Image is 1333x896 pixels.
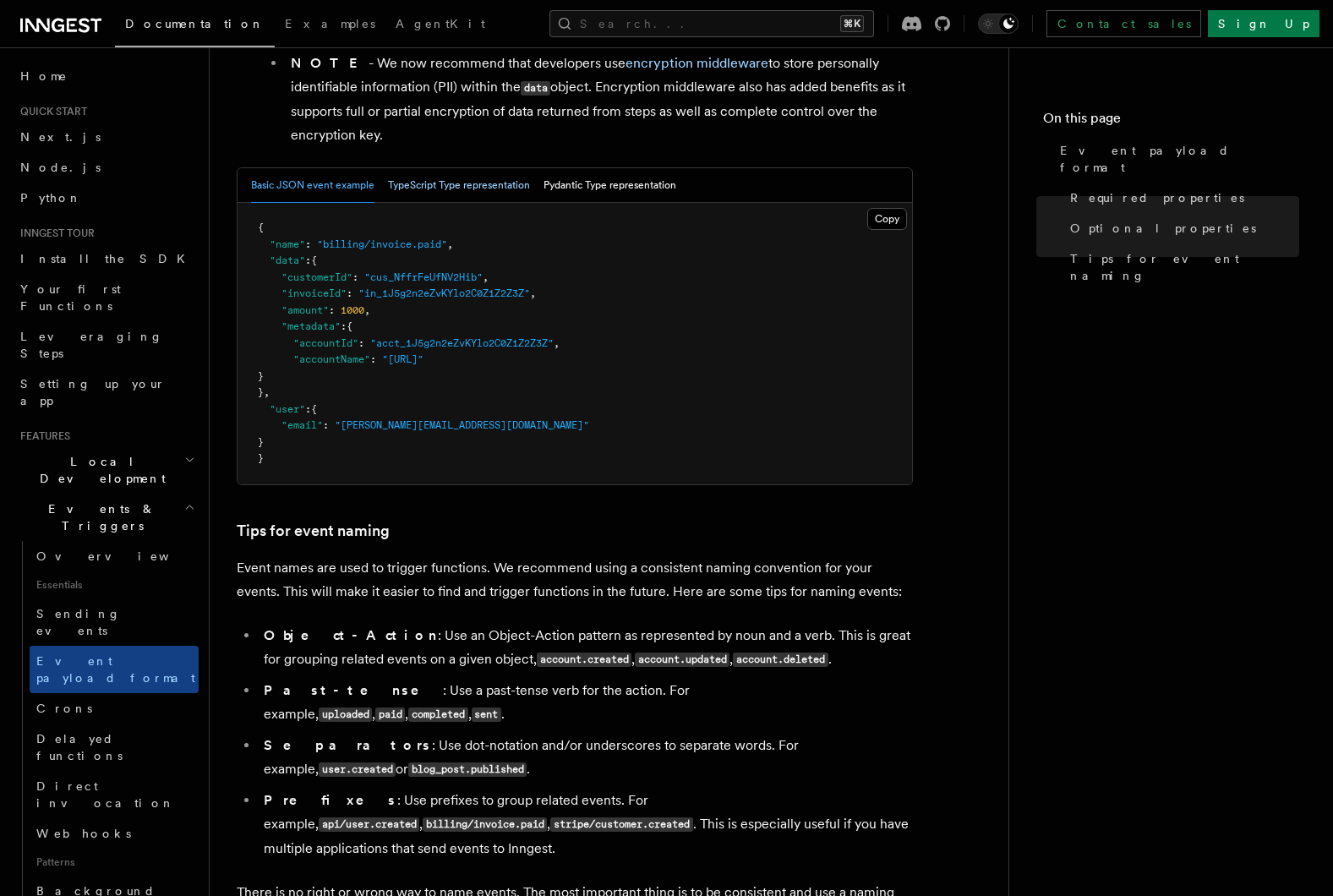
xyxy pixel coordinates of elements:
[341,320,347,332] span: :
[285,17,375,30] span: Examples
[14,453,184,487] span: Local Development
[258,386,264,398] span: }
[1046,10,1201,37] a: Contact sales
[1070,189,1244,206] span: Required properties
[537,653,631,667] code: account.created
[364,271,483,283] span: "cus_NffrFeUfNV2Hib"
[347,287,352,299] span: :
[20,161,101,174] span: Node.js
[293,353,370,365] span: "accountName"
[270,254,305,266] span: "data"
[352,271,358,283] span: :
[305,238,311,250] span: :
[20,130,101,144] span: Next.js
[335,419,589,431] span: "[PERSON_NAME][EMAIL_ADDRESS][DOMAIN_NAME]"
[1063,243,1299,291] a: Tips for event naming
[36,732,123,762] span: Delayed functions
[264,627,438,643] strong: Object-Action
[554,337,560,349] span: ,
[36,607,121,637] span: Sending events
[264,792,397,808] strong: Prefixes
[530,287,536,299] span: ,
[30,646,199,693] a: Event payload format
[323,419,329,431] span: :
[978,14,1019,34] button: Toggle dark mode
[264,682,443,698] strong: Past-tense
[311,254,317,266] span: {
[1043,108,1299,135] h4: On this page
[408,762,527,777] code: blog_post.published
[311,403,317,415] span: {
[258,370,264,382] span: }
[30,818,199,849] a: Webhooks
[115,5,275,47] a: Documentation
[396,17,485,30] span: AgentKit
[258,221,264,233] span: {
[347,320,352,332] span: {
[291,55,369,71] strong: NOTE
[14,274,199,321] a: Your first Functions
[329,304,335,316] span: :
[14,152,199,183] a: Node.js
[36,654,195,685] span: Event payload format
[30,541,199,571] a: Overview
[1060,142,1299,176] span: Event payload format
[14,183,199,213] a: Python
[36,779,175,810] span: Direct invocation
[20,68,68,85] span: Home
[14,122,199,152] a: Next.js
[867,208,907,230] button: Copy
[472,708,501,722] code: sent
[281,304,329,316] span: "amount"
[635,653,729,667] code: account.updated
[319,762,396,777] code: user.created
[264,386,270,398] span: ,
[30,693,199,724] a: Crons
[14,61,199,91] a: Home
[317,238,447,250] span: "billing/invoice.paid"
[20,252,195,265] span: Install the SDK
[20,330,163,360] span: Leveraging Steps
[358,337,364,349] span: :
[281,287,347,299] span: "invoiceId"
[544,168,676,203] button: Pydantic Type representation
[20,377,166,407] span: Setting up your app
[319,817,419,832] code: api/user.created
[14,243,199,274] a: Install the SDK
[364,304,370,316] span: ,
[30,849,199,876] span: Patterns
[370,337,554,349] span: "acct_1J5g2n2eZvKYlo2C0Z1Z2Z3Z"
[319,708,372,722] code: uploaded
[258,436,264,448] span: }
[259,789,913,860] li: : Use prefixes to group related events. For example, , , . This is especially useful if you have ...
[305,254,311,266] span: :
[30,771,199,818] a: Direct invocation
[388,168,530,203] button: TypeScript Type representation
[237,556,913,604] p: Event names are used to trigger functions. We recommend using a consistent naming convention for ...
[237,519,390,543] a: Tips for event naming
[1063,213,1299,243] a: Optional properties
[264,737,432,753] strong: Separators
[14,321,199,369] a: Leveraging Steps
[20,191,82,205] span: Python
[550,817,692,832] code: stripe/customer.created
[14,500,184,534] span: Events & Triggers
[341,304,364,316] span: 1000
[358,287,530,299] span: "in_1J5g2n2eZvKYlo2C0Z1Z2Z3Z"
[733,653,828,667] code: account.deleted
[30,724,199,771] a: Delayed functions
[1070,250,1299,284] span: Tips for event naming
[305,403,311,415] span: :
[14,105,87,118] span: Quick start
[125,17,265,30] span: Documentation
[14,227,95,240] span: Inngest tour
[375,708,405,722] code: paid
[259,624,913,672] li: : Use an Object-Action pattern as represented by noun and a verb. This is great for grouping rela...
[447,238,453,250] span: ,
[270,403,305,415] span: "user"
[286,52,913,147] li: - We now recommend that developers use to store personally identifiable information (PII) within ...
[30,571,199,598] span: Essentials
[281,419,323,431] span: "email"
[251,168,374,203] button: Basic JSON event example
[20,282,121,313] span: Your first Functions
